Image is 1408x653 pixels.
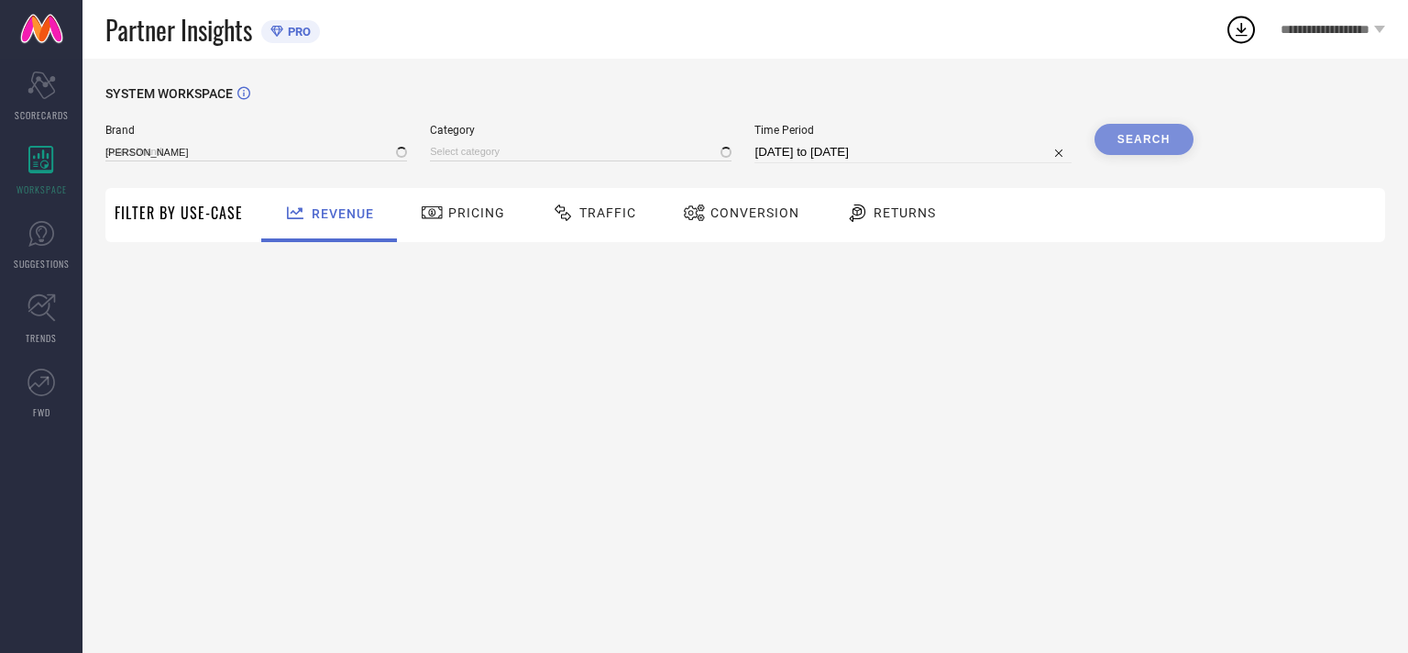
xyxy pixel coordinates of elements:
[579,205,636,220] span: Traffic
[430,142,731,161] input: Select category
[15,108,69,122] span: SCORECARDS
[430,124,731,137] span: Category
[448,205,505,220] span: Pricing
[26,331,57,345] span: TRENDS
[1225,13,1258,46] div: Open download list
[754,141,1071,163] input: Select time period
[874,205,936,220] span: Returns
[33,405,50,419] span: FWD
[283,25,311,39] span: PRO
[16,183,67,196] span: WORKSPACE
[105,11,252,49] span: Partner Insights
[115,202,243,224] span: Filter By Use-Case
[105,142,407,161] input: Select brand
[754,124,1071,137] span: Time Period
[710,205,799,220] span: Conversion
[105,86,233,101] span: SYSTEM WORKSPACE
[105,124,407,137] span: Brand
[14,257,70,271] span: SUGGESTIONS
[312,206,374,221] span: Revenue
